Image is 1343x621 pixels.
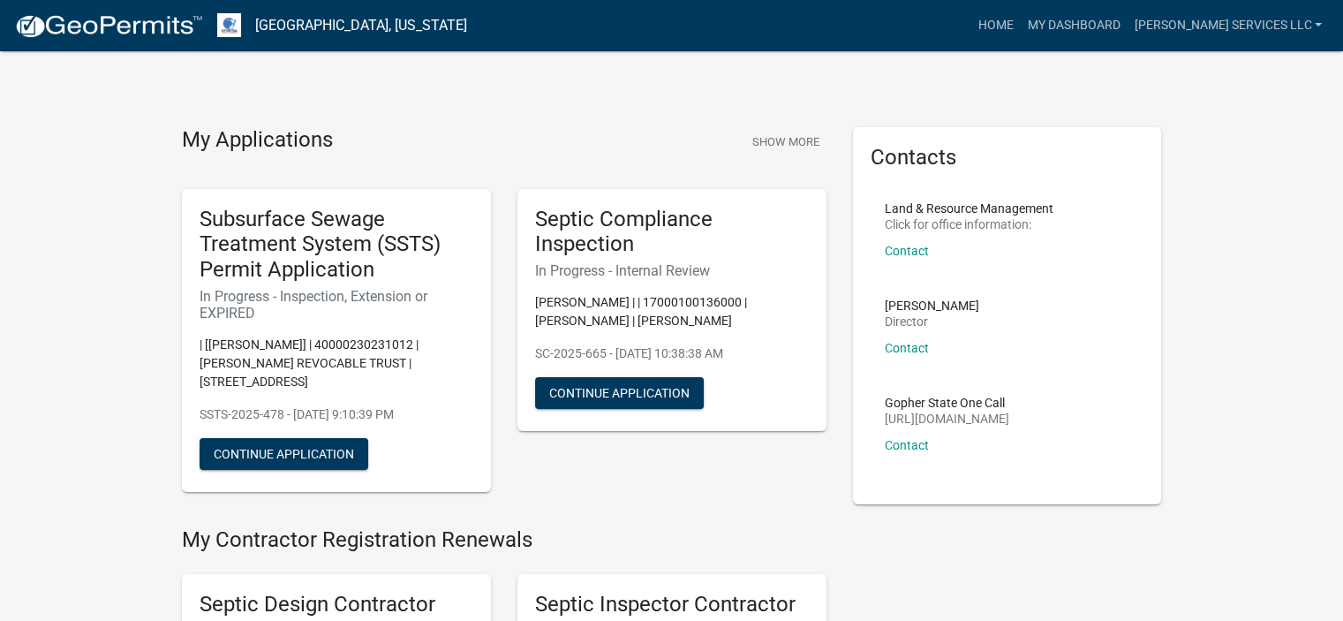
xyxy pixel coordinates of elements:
[535,262,809,279] h6: In Progress - Internal Review
[885,202,1053,215] p: Land & Resource Management
[255,11,467,41] a: [GEOGRAPHIC_DATA], [US_STATE]
[200,592,473,617] h5: Septic Design Contractor
[200,438,368,470] button: Continue Application
[885,341,929,355] a: Contact
[1020,9,1127,42] a: My Dashboard
[535,293,809,330] p: [PERSON_NAME] | | 17000100136000 | [PERSON_NAME] | [PERSON_NAME]
[217,13,241,37] img: Otter Tail County, Minnesota
[885,413,1009,425] p: [URL][DOMAIN_NAME]
[200,288,473,322] h6: In Progress - Inspection, Extension or EXPIRED
[885,218,1053,231] p: Click for office information:
[745,127,826,156] button: Show More
[535,345,809,363] p: SC-2025-665 - [DATE] 10:38:38 AM
[535,207,809,258] h5: Septic Compliance Inspection
[535,377,704,409] button: Continue Application
[885,315,979,328] p: Director
[885,244,929,258] a: Contact
[970,9,1020,42] a: Home
[535,592,809,617] h5: Septic Inspector Contractor
[871,145,1144,170] h5: Contacts
[200,207,473,283] h5: Subsurface Sewage Treatment System (SSTS) Permit Application
[1127,9,1329,42] a: [PERSON_NAME] Services LLC
[885,438,929,452] a: Contact
[200,336,473,391] p: | [[PERSON_NAME]] | 40000230231012 | [PERSON_NAME] REVOCABLE TRUST | [STREET_ADDRESS]
[885,299,979,312] p: [PERSON_NAME]
[885,397,1009,409] p: Gopher State One Call
[182,527,826,553] h4: My Contractor Registration Renewals
[182,127,333,154] h4: My Applications
[200,405,473,424] p: SSTS-2025-478 - [DATE] 9:10:39 PM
